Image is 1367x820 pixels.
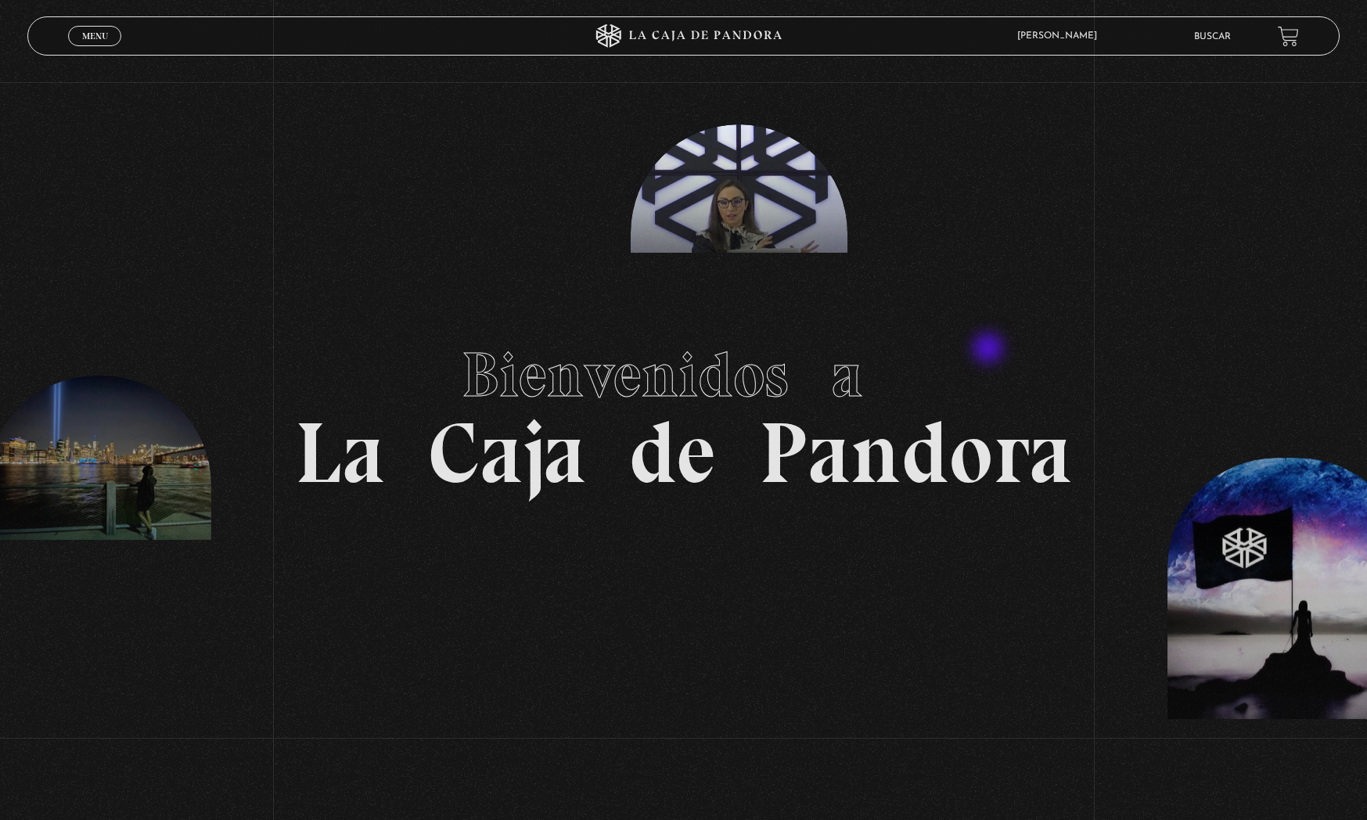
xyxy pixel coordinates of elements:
span: Menu [82,31,108,41]
h1: La Caja de Pandora [295,324,1072,496]
a: View your shopping cart [1278,25,1299,46]
a: Buscar [1194,32,1231,41]
span: Bienvenidos a [462,337,906,412]
span: Cerrar [77,45,113,56]
span: [PERSON_NAME] [1009,31,1113,41]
